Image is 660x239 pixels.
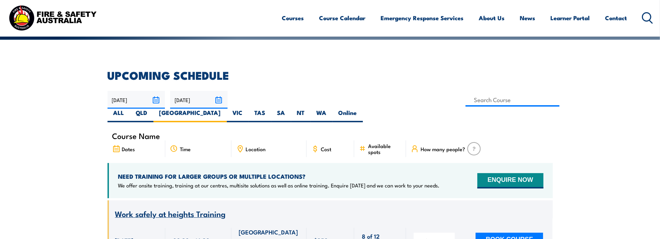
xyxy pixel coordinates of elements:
label: NT [291,109,311,122]
label: VIC [227,109,249,122]
label: WA [311,109,333,122]
input: To date [170,91,228,109]
label: QLD [130,109,153,122]
button: ENQUIRE NOW [477,173,543,188]
a: Contact [605,9,627,27]
span: Dates [122,146,135,152]
a: Emergency Response Services [381,9,464,27]
a: News [520,9,535,27]
span: Work safely at heights Training [115,208,226,219]
label: ALL [108,109,130,122]
p: We offer onsite training, training at our centres, multisite solutions as well as online training... [118,182,440,189]
span: How many people? [421,146,465,152]
a: Work safely at heights Training [115,210,226,218]
input: Search Course [466,93,560,107]
h4: NEED TRAINING FOR LARGER GROUPS OR MULTIPLE LOCATIONS? [118,172,440,180]
label: TAS [249,109,271,122]
label: [GEOGRAPHIC_DATA] [153,109,227,122]
h2: UPCOMING SCHEDULE [108,70,553,80]
a: Course Calendar [319,9,366,27]
a: About Us [479,9,505,27]
span: Location [246,146,266,152]
a: Learner Portal [551,9,590,27]
a: Courses [282,9,304,27]
span: Available spots [368,143,401,155]
span: Cost [321,146,332,152]
span: Course Name [112,133,160,139]
input: From date [108,91,165,109]
label: Online [333,109,363,122]
label: SA [271,109,291,122]
span: Time [180,146,191,152]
